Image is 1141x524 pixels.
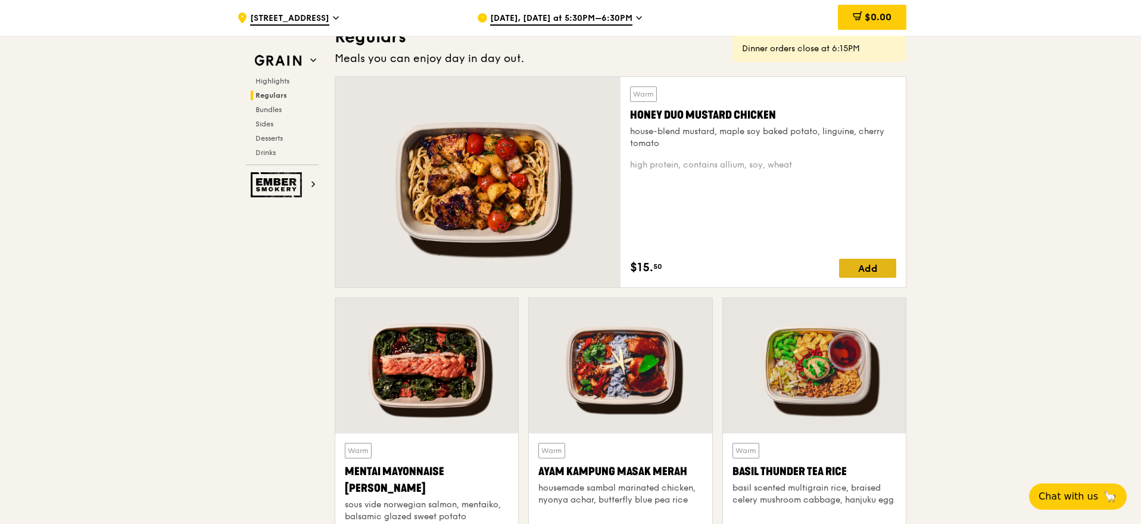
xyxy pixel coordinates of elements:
[732,482,896,506] div: basil scented multigrain rice, braised celery mushroom cabbage, hanjuku egg
[255,148,276,157] span: Drinks
[630,126,896,150] div: house-blend mustard, maple soy baked potato, linguine, cherry tomato
[538,443,565,458] div: Warm
[1103,489,1117,504] span: 🦙
[490,13,632,26] span: [DATE], [DATE] at 5:30PM–6:30PM
[255,134,283,142] span: Desserts
[255,91,287,100] span: Regulars
[630,259,653,277] span: $15.
[250,13,329,26] span: [STREET_ADDRESS]
[255,120,273,128] span: Sides
[251,50,305,72] img: Grain web logo
[865,11,891,23] span: $0.00
[255,106,282,114] span: Bundles
[251,172,305,197] img: Ember Smokery web logo
[630,159,896,171] div: high protein, contains allium, soy, wheat
[335,26,906,48] h3: Regulars
[839,259,896,278] div: Add
[732,443,759,458] div: Warm
[345,443,372,458] div: Warm
[1039,489,1098,504] span: Chat with us
[742,43,897,55] div: Dinner orders close at 6:15PM
[538,482,702,506] div: housemade sambal marinated chicken, nyonya achar, butterfly blue pea rice
[335,50,906,67] div: Meals you can enjoy day in day out.
[630,107,896,123] div: Honey Duo Mustard Chicken
[345,463,509,497] div: Mentai Mayonnaise [PERSON_NAME]
[630,86,657,102] div: Warm
[653,262,662,271] span: 50
[255,77,289,85] span: Highlights
[345,499,509,523] div: sous vide norwegian salmon, mentaiko, balsamic glazed sweet potato
[1029,483,1127,510] button: Chat with us🦙
[538,463,702,480] div: Ayam Kampung Masak Merah
[732,463,896,480] div: Basil Thunder Tea Rice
